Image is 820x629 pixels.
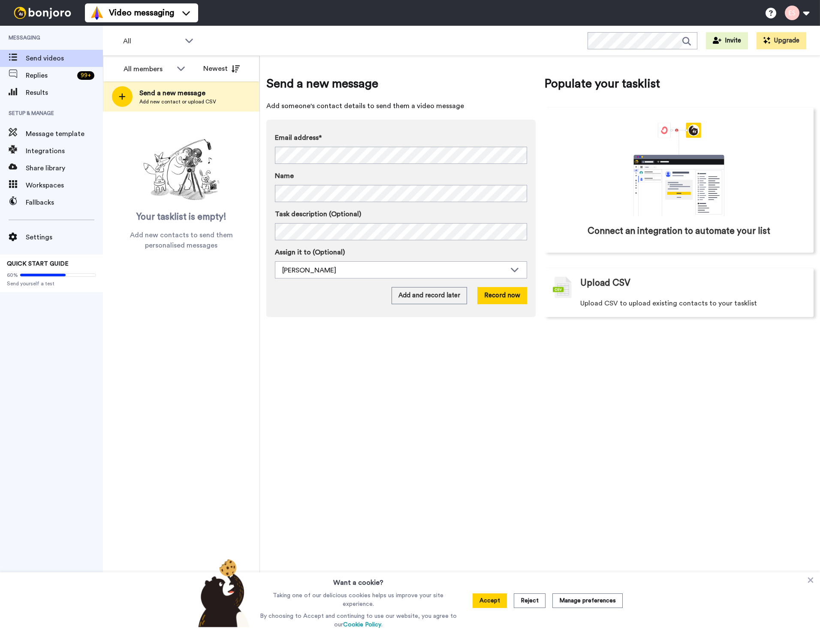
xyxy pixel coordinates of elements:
button: Newest [197,60,246,77]
span: Video messaging [109,7,174,19]
div: All members [124,64,172,74]
span: Add new contacts to send them personalised messages [116,230,247,251]
label: Assign it to (Optional) [275,247,527,257]
span: Name [275,171,294,181]
h3: Want a cookie? [333,572,383,588]
img: ready-set-action.png [139,136,224,204]
label: Task description (Optional) [275,209,527,219]
span: Integrations [26,146,103,156]
span: Send a new message [266,75,536,92]
img: bj-logo-header-white.svg [10,7,75,19]
span: Your tasklist is empty! [136,211,226,224]
span: 60% [7,272,18,278]
button: Record now [477,287,527,304]
span: Populate your tasklist [544,75,814,92]
img: bear-with-cookie.png [190,559,254,627]
span: QUICK START GUIDE [7,261,69,267]
button: Upgrade [757,32,806,49]
p: Taking one of our delicious cookies helps us improve your site experience. [258,591,459,608]
span: All [123,36,181,46]
span: Share library [26,163,103,173]
span: Message template [26,129,103,139]
span: Send a new message [139,88,216,98]
button: Add and record later [392,287,467,304]
a: Cookie Policy [343,622,381,628]
button: Reject [514,593,546,608]
span: Results [26,88,103,98]
p: By choosing to Accept and continuing to use our website, you agree to our . [258,612,459,629]
span: Replies [26,70,74,81]
button: Invite [706,32,748,49]
span: Upload CSV to upload existing contacts to your tasklist [580,298,757,308]
span: Upload CSV [580,277,630,290]
button: Manage preferences [552,593,623,608]
span: Add someone's contact details to send them a video message [266,101,536,111]
div: 99 + [77,71,94,80]
span: Connect an integration to automate your list [588,225,770,238]
label: Email address* [275,133,527,143]
div: [PERSON_NAME] [282,265,506,275]
span: Settings [26,232,103,242]
img: vm-color.svg [90,6,104,20]
span: Send videos [26,53,103,64]
span: Add new contact or upload CSV [139,98,216,105]
div: animation [615,123,743,216]
button: Accept [473,593,507,608]
img: csv-grey.png [553,277,572,298]
span: Send yourself a test [7,280,96,287]
span: Workspaces [26,180,103,191]
span: Fallbacks [26,197,103,208]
